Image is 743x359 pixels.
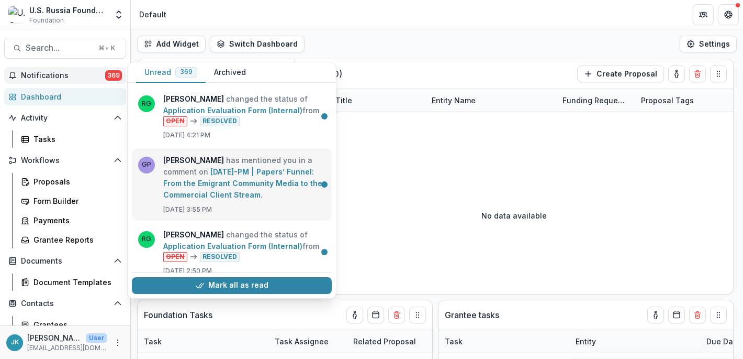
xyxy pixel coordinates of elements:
[33,215,118,226] div: Payments
[17,212,126,229] a: Payments
[4,295,126,312] button: Open Contacts
[268,330,347,353] div: Task Assignee
[105,70,122,81] span: 369
[4,152,126,169] button: Open Workflows
[163,93,325,126] p: changed the status of from
[144,309,212,321] p: Foundation Tasks
[27,332,82,343] p: [PERSON_NAME]
[86,333,107,343] p: User
[111,336,124,349] button: More
[33,319,118,330] div: Grantees
[556,89,635,112] div: Funding Requested
[635,95,700,106] div: Proposal Tags
[11,339,19,346] div: Jemile Kelderman
[4,110,126,126] button: Open Activity
[138,336,168,347] div: Task
[21,71,105,80] span: Notifications
[138,330,268,353] div: Task
[710,66,727,82] button: Drag
[17,231,126,248] a: Grantee Reports
[137,36,206,52] button: Add Widget
[438,330,569,353] div: Task
[425,89,556,112] div: Entity Name
[132,277,332,294] button: Mark all as read
[17,130,126,148] a: Tasks
[136,62,206,83] button: Unread
[311,68,390,80] p: Draft ( 0 )
[135,7,171,22] nav: breadcrumb
[17,316,126,333] a: Grantees
[26,43,92,53] span: Search...
[668,66,685,82] button: toggle-assigned-to-me
[347,330,478,353] div: Related Proposal
[21,257,109,266] span: Documents
[556,95,635,106] div: Funding Requested
[718,4,739,25] button: Get Help
[680,36,737,52] button: Settings
[111,4,126,25] button: Open entity switcher
[96,42,117,54] div: ⌘ + K
[577,66,664,82] button: Create Proposal
[163,229,325,262] p: changed the status of from
[21,156,109,165] span: Workflows
[163,167,322,199] a: [DATE]-PM | Papers’ Funnel: From the Emigrant Community Media to the Commercial Client Stream
[295,89,425,112] div: Proposal Title
[180,68,193,75] span: 369
[206,62,254,83] button: Archived
[33,195,118,206] div: Form Builder
[21,114,109,123] span: Activity
[21,91,118,102] div: Dashboard
[445,309,499,321] p: Grantee tasks
[21,299,109,308] span: Contacts
[4,38,126,59] button: Search...
[4,253,126,269] button: Open Documents
[425,95,482,106] div: Entity Name
[139,9,166,20] div: Default
[346,307,363,323] button: toggle-assigned-to-me
[481,210,547,221] p: No data available
[17,192,126,210] a: Form Builder
[163,242,302,251] a: Application Evaluation Form (Internal)
[569,330,700,353] div: Entity
[8,6,25,23] img: U.S. Russia Foundation
[668,307,685,323] button: Calendar
[27,343,107,353] p: [EMAIL_ADDRESS][DOMAIN_NAME]
[33,234,118,245] div: Grantee Reports
[33,277,118,288] div: Document Templates
[210,36,305,52] button: Switch Dashboard
[268,336,335,347] div: Task Assignee
[367,307,384,323] button: Calendar
[409,307,426,323] button: Drag
[17,274,126,291] a: Document Templates
[33,134,118,145] div: Tasks
[4,88,126,105] a: Dashboard
[438,336,469,347] div: Task
[710,307,727,323] button: Drag
[17,173,126,190] a: Proposals
[29,16,64,25] span: Foundation
[347,336,422,347] div: Related Proposal
[647,307,664,323] button: toggle-assigned-to-me
[689,307,706,323] button: Delete card
[29,5,107,16] div: U.S. Russia Foundation
[693,4,714,25] button: Partners
[163,106,302,115] a: Application Evaluation Form (Internal)
[163,155,325,201] p: has mentioned you in a comment on .
[33,176,118,187] div: Proposals
[569,336,602,347] div: Entity
[388,307,405,323] button: Delete card
[689,66,706,82] button: Delete card
[4,67,126,84] button: Notifications369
